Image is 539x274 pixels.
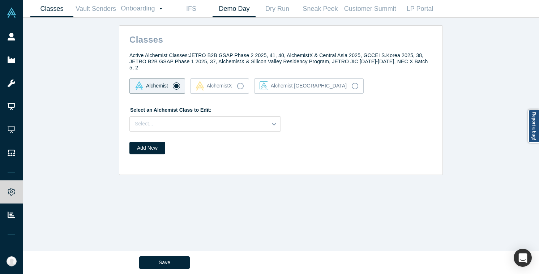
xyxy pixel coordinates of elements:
[129,142,165,154] button: Add New
[7,8,17,18] img: Alchemist Vault Logo
[170,0,213,17] a: IFS
[139,256,190,269] button: Save
[135,81,168,90] div: Alchemist
[135,81,144,90] img: alchemist Vault Logo
[122,31,442,45] h2: Classes
[30,0,73,17] a: Classes
[7,256,17,266] img: Katinka Harsányi's Account
[256,0,299,17] a: Dry Run
[342,0,398,17] a: Customer Summit
[129,104,211,114] label: Select an Alchemist Class to Edit:
[129,52,432,70] h4: Active Alchemist Classes: JETRO B2B GSAP Phase 2 2025, 41, 40, AlchemistX & Central Asia 2025, GC...
[196,81,232,91] div: AlchemistX
[196,81,204,91] img: alchemistx Vault Logo
[260,81,268,90] img: alchemist_aj Vault Logo
[213,0,256,17] a: Demo Day
[118,0,170,17] a: Onboarding
[299,0,342,17] a: Sneak Peek
[398,0,441,17] a: LP Portal
[528,110,539,143] a: Report a bug!
[260,81,347,90] div: Alchemist [GEOGRAPHIC_DATA]
[73,0,118,17] a: Vault Senders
